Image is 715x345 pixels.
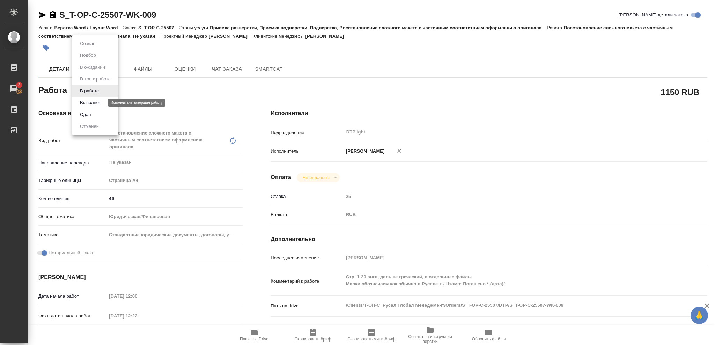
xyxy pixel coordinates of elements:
button: Отменен [78,123,101,130]
button: Готов к работе [78,75,113,83]
button: Выполнен [78,99,103,107]
button: Сдан [78,111,93,118]
button: В работе [78,87,101,95]
button: Создан [78,40,97,47]
button: В ожидании [78,63,107,71]
button: Подбор [78,52,98,59]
